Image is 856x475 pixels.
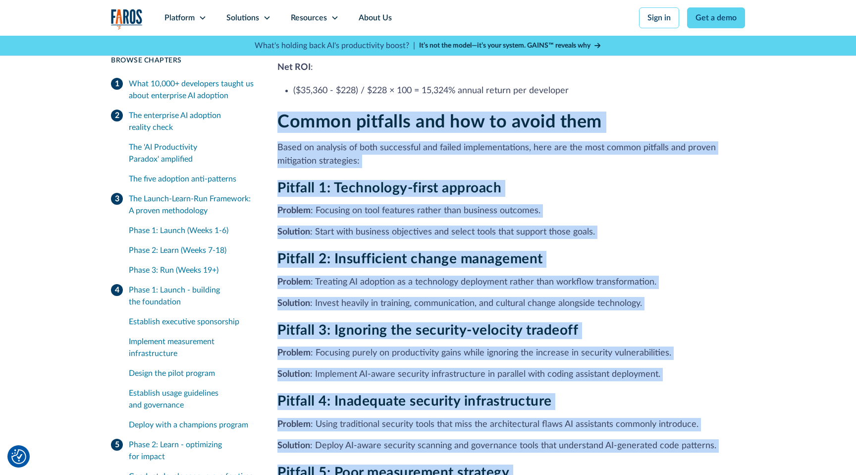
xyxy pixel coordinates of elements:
strong: Solution [277,228,310,237]
div: Phase 1: Launch (Weeks 1-6) [129,225,254,237]
div: Resources [291,12,327,24]
div: The 'AI Productivity Paradox' amplified [129,141,254,165]
a: Phase 1: Launch - building the foundation [111,280,254,312]
a: Design the pilot program [129,363,254,383]
p: : Treating AI adoption as a technology deployment rather than workflow transformation. [277,276,745,289]
strong: Pitfall 3: Ignoring the security-velocity tradeoff [277,323,578,337]
div: Phase 2: Learn (Weeks 7-18) [129,244,254,256]
p: : Invest heavily in training, communication, and cultural change alongside technology. [277,297,745,310]
a: Establish executive sponsorship [129,312,254,332]
strong: Net ROI [277,63,311,72]
a: The enterprise AI adoption reality check [111,106,254,137]
p: : Implement AI-aware security infrastructure in parallel with coding assistant deployment. [277,368,745,381]
strong: Problem [277,420,311,429]
div: Implement measurement infrastructure [129,336,254,359]
strong: Solution [277,441,310,450]
div: Phase 2: Learn - optimizing for impact [129,439,254,463]
div: Establish usage guidelines and governance [129,387,254,411]
div: Phase 3: Run (Weeks 19+) [129,264,254,276]
a: The Launch-Learn-Run Framework: A proven methodology [111,189,254,221]
strong: It’s not the model—it’s your system. GAINS™ reveals why [419,42,590,49]
strong: Pitfall 1: Technology-first approach [277,181,501,195]
a: The 'AI Productivity Paradox' amplified [129,137,254,169]
a: It’s not the model—it’s your system. GAINS™ reveals why [419,41,601,51]
p: Based on analysis of both successful and failed implementations, here are the most common pitfall... [277,141,745,168]
a: Phase 2: Learn (Weeks 7-18) [129,240,254,260]
a: home [111,9,143,29]
strong: Problem [277,349,311,357]
div: Solutions [226,12,259,24]
button: Cookie Settings [11,449,26,464]
img: Revisit consent button [11,449,26,464]
div: Platform [164,12,195,24]
p: : Focusing purely on productivity gains while ignoring the increase in security vulnerabilities. [277,347,745,360]
img: Logo of the analytics and reporting company Faros. [111,9,143,29]
li: ($35,360 - $228) / $228 × 100 = 15,324% annual return per developer [293,84,745,98]
p: What's holding back AI's productivity boost? | [255,40,415,52]
strong: Common pitfalls and how to avoid them [277,113,602,131]
p: : Using traditional security tools that miss the architectural flaws AI assistants commonly intro... [277,418,745,431]
div: Browse Chapters [111,56,254,66]
a: Get a demo [687,7,745,28]
strong: Pitfall 2: Insufficient change management [277,252,543,266]
a: Phase 3: Run (Weeks 19+) [129,260,254,280]
a: Implement measurement infrastructure [129,332,254,363]
div: What 10,000+ developers taught us about enterprise AI adoption [129,78,254,102]
div: Phase 1: Launch - building the foundation [129,284,254,308]
a: Deploy with a champions program [129,415,254,435]
a: Phase 1: Launch (Weeks 1-6) [129,221,254,240]
a: Phase 2: Learn - optimizing for impact [111,435,254,467]
div: The five adoption anti-patterns [129,173,254,185]
p: : Focusing on tool features rather than business outcomes. [277,204,745,218]
div: The Launch-Learn-Run Framework: A proven methodology [129,193,254,217]
a: Establish usage guidelines and governance [129,383,254,415]
p: : Deploy AI-aware security scanning and governance tools that understand AI-generated code patterns. [277,439,745,453]
strong: Problem [277,206,311,215]
strong: Solution [277,370,310,379]
div: Design the pilot program [129,367,254,379]
a: Sign in [639,7,679,28]
strong: Problem [277,278,311,287]
p: : [277,61,745,74]
div: Deploy with a champions program [129,419,254,431]
div: The enterprise AI adoption reality check [129,110,254,133]
a: What 10,000+ developers taught us about enterprise AI adoption [111,74,254,106]
p: : Start with business objectives and select tools that support those goals. [277,226,745,239]
strong: Solution [277,299,310,308]
strong: Pitfall 4: Inadequate security infrastructure [277,394,552,408]
div: Establish executive sponsorship [129,316,254,328]
a: The five adoption anti-patterns [129,169,254,189]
